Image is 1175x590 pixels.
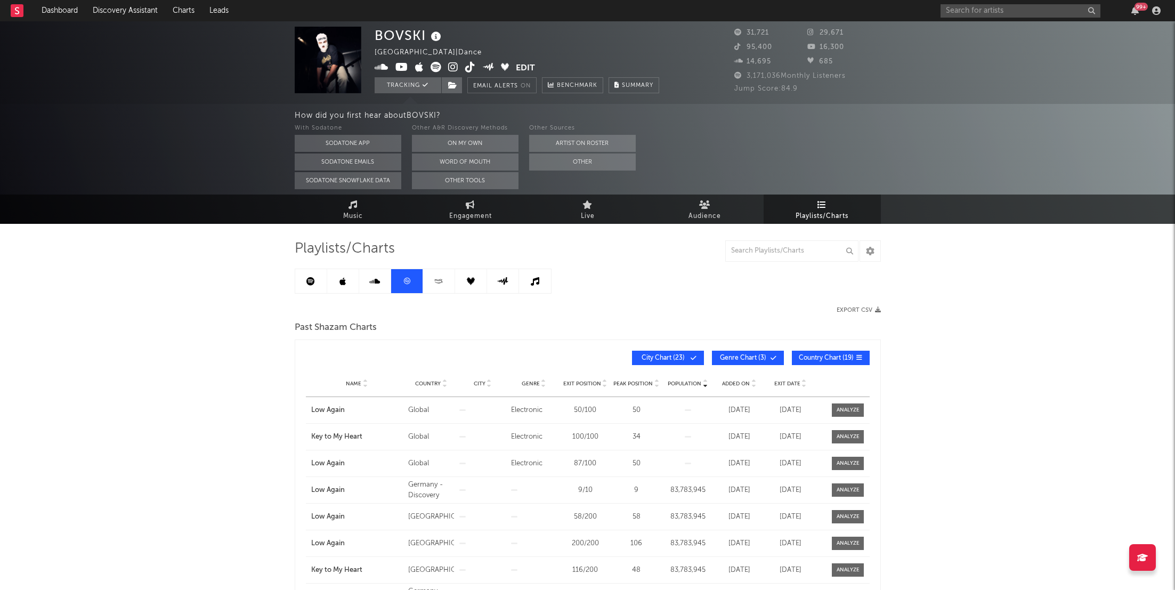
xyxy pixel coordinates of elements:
[562,565,608,576] div: 116 / 200
[408,405,454,416] div: Global
[767,565,813,576] div: [DATE]
[529,195,646,224] a: Live
[346,381,361,387] span: Name
[522,381,540,387] span: Genre
[563,381,601,387] span: Exit Position
[613,381,653,387] span: Peak Position
[529,153,636,171] button: Other
[511,405,557,416] div: Electronic
[449,210,492,223] span: Engagement
[311,432,403,442] a: Key to My Heart
[725,240,858,262] input: Search Playlists/Charts
[665,512,711,522] div: 83,783,945
[767,485,813,496] div: [DATE]
[408,480,454,500] div: Germany - Discovery
[767,405,813,416] div: [DATE]
[613,405,659,416] div: 50
[716,512,762,522] div: [DATE]
[632,351,704,365] button: City Chart(23)
[311,565,403,576] a: Key to My Heart
[516,62,535,75] button: Edit
[613,485,659,496] div: 9
[412,135,518,152] button: On My Own
[311,485,403,496] a: Low Again
[688,210,721,223] span: Audience
[716,538,762,549] div: [DATE]
[412,172,518,189] button: Other Tools
[295,122,401,135] div: With Sodatone
[613,432,659,442] div: 34
[1135,3,1148,11] div: 99 +
[562,485,608,496] div: 9 / 10
[767,512,813,522] div: [DATE]
[343,210,363,223] span: Music
[311,512,403,522] a: Low Again
[375,46,506,59] div: [GEOGRAPHIC_DATA] | Dance
[613,565,659,576] div: 48
[562,512,608,522] div: 58 / 200
[716,565,762,576] div: [DATE]
[311,538,403,549] div: Low Again
[774,381,800,387] span: Exit Date
[295,243,395,255] span: Playlists/Charts
[734,44,772,51] span: 95,400
[408,565,454,576] div: [GEOGRAPHIC_DATA]
[311,458,403,469] a: Low Again
[412,153,518,171] button: Word Of Mouth
[665,565,711,576] div: 83,783,945
[295,153,401,171] button: Sodatone Emails
[646,195,764,224] a: Audience
[408,538,454,549] div: [GEOGRAPHIC_DATA]
[734,85,798,92] span: Jump Score: 84.9
[639,355,688,361] span: City Chart ( 23 )
[613,512,659,522] div: 58
[734,58,771,65] span: 14,695
[311,405,403,416] a: Low Again
[412,122,518,135] div: Other A&R Discovery Methods
[764,195,881,224] a: Playlists/Charts
[668,381,701,387] span: Population
[807,44,844,51] span: 16,300
[796,210,848,223] span: Playlists/Charts
[722,381,750,387] span: Added On
[609,77,659,93] button: Summary
[807,58,833,65] span: 685
[474,381,485,387] span: City
[562,538,608,549] div: 200 / 200
[415,381,441,387] span: Country
[799,355,854,361] span: Country Chart ( 19 )
[529,122,636,135] div: Other Sources
[295,172,401,189] button: Sodatone Snowflake Data
[408,512,454,522] div: [GEOGRAPHIC_DATA]
[511,458,557,469] div: Electronic
[521,83,531,89] em: On
[716,405,762,416] div: [DATE]
[622,83,653,88] span: Summary
[412,195,529,224] a: Engagement
[542,77,603,93] a: Benchmark
[767,432,813,442] div: [DATE]
[716,485,762,496] div: [DATE]
[712,351,784,365] button: Genre Chart(3)
[767,458,813,469] div: [DATE]
[941,4,1100,18] input: Search for artists
[562,432,608,442] div: 100 / 100
[716,458,762,469] div: [DATE]
[613,538,659,549] div: 106
[837,307,881,313] button: Export CSV
[767,538,813,549] div: [DATE]
[792,351,870,365] button: Country Chart(19)
[529,135,636,152] button: Artist on Roster
[511,432,557,442] div: Electronic
[408,432,454,442] div: Global
[375,27,444,44] div: BOVSKI
[562,458,608,469] div: 87 / 100
[807,29,844,36] span: 29,671
[557,79,597,92] span: Benchmark
[295,195,412,224] a: Music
